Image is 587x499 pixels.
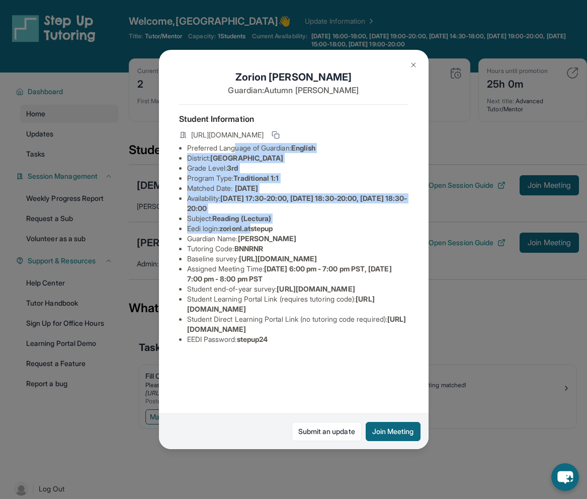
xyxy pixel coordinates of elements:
[187,153,408,163] li: District:
[187,193,408,213] li: Availability:
[187,254,408,264] li: Baseline survey :
[187,244,408,254] li: Tutoring Code :
[187,213,408,224] li: Subject :
[179,113,408,125] h4: Student Information
[292,422,362,441] a: Submit an update
[551,463,579,491] button: chat-button
[187,224,408,234] li: Eedi login :
[187,334,408,344] li: EEDI Password :
[366,422,421,441] button: Join Meeting
[227,164,238,172] span: 3rd
[409,61,417,69] img: Close Icon
[238,234,297,243] span: [PERSON_NAME]
[187,264,392,283] span: [DATE] 6:00 pm - 7:00 pm PST, [DATE] 7:00 pm - 8:00 pm PST
[187,173,408,183] li: Program Type:
[291,144,316,152] span: English
[187,163,408,173] li: Grade Level:
[277,284,355,293] span: [URL][DOMAIN_NAME]
[187,194,407,212] span: [DATE] 17:30-20:00, [DATE] 18:30-20:00, [DATE] 18:30-20:00
[187,143,408,153] li: Preferred Language of Guardian:
[235,184,258,192] span: [DATE]
[187,183,408,193] li: Matched Date:
[187,314,408,334] li: Student Direct Learning Portal Link (no tutoring code required) :
[234,244,263,253] span: BNNRNR
[187,264,408,284] li: Assigned Meeting Time :
[191,130,264,140] span: [URL][DOMAIN_NAME]
[187,234,408,244] li: Guardian Name :
[219,224,273,233] span: zorionl.atstepup
[270,129,282,141] button: Copy link
[187,284,408,294] li: Student end-of-year survey :
[210,154,283,162] span: [GEOGRAPHIC_DATA]
[179,84,408,96] p: Guardian: Autumn [PERSON_NAME]
[212,214,271,223] span: Reading (Lectura)
[187,294,408,314] li: Student Learning Portal Link (requires tutoring code) :
[233,174,279,182] span: Traditional 1:1
[239,254,317,263] span: [URL][DOMAIN_NAME]
[237,335,268,343] span: stepup24
[179,70,408,84] h1: Zorion [PERSON_NAME]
